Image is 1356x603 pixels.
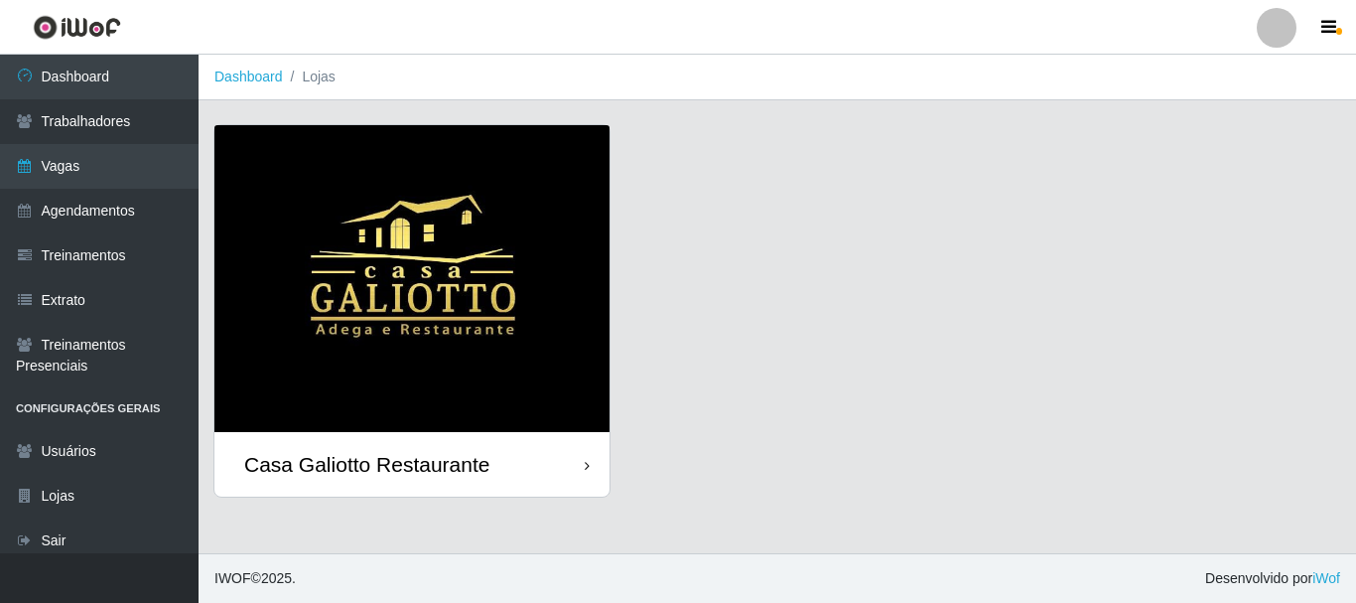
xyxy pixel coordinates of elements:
span: IWOF [214,570,251,586]
span: Desenvolvido por [1205,568,1340,589]
a: Casa Galiotto Restaurante [214,125,610,497]
nav: breadcrumb [199,55,1356,100]
img: CoreUI Logo [33,15,121,40]
a: iWof [1312,570,1340,586]
div: Casa Galiotto Restaurante [244,452,489,477]
span: © 2025 . [214,568,296,589]
li: Lojas [283,67,336,87]
a: Dashboard [214,69,283,84]
img: cardImg [214,125,610,432]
